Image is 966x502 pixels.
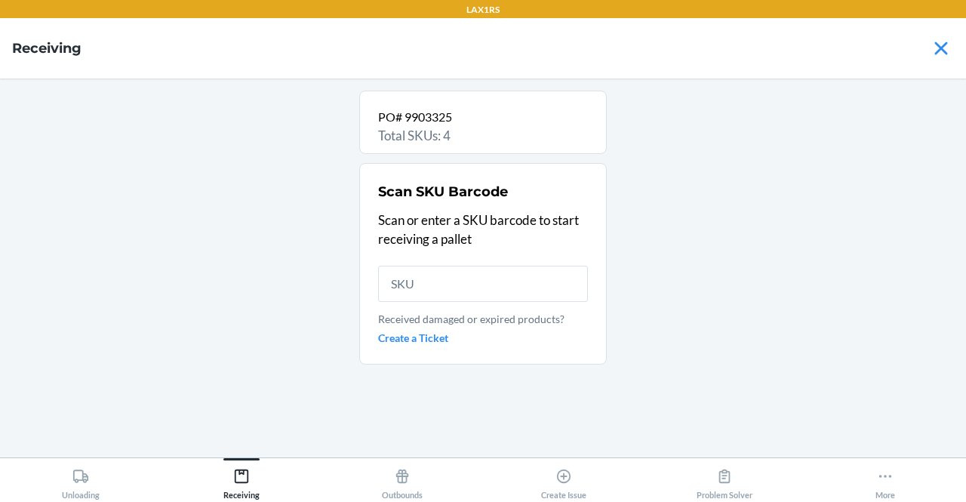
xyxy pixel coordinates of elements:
[378,266,588,302] input: SKU
[378,126,588,146] p: Total SKUs: 4
[382,462,423,500] div: Outbounds
[378,211,588,249] p: Scan or enter a SKU barcode to start receiving a pallet
[644,458,804,500] button: Problem Solver
[378,311,588,327] p: Received damaged or expired products?
[378,330,588,346] a: Create a Ticket
[378,182,508,202] h2: Scan SKU Barcode
[541,462,586,500] div: Create Issue
[322,458,483,500] button: Outbounds
[62,462,100,500] div: Unloading
[875,462,895,500] div: More
[161,458,321,500] button: Receiving
[466,3,500,17] p: LAX1RS
[223,462,260,500] div: Receiving
[378,108,588,126] p: PO# 9903325
[483,458,644,500] button: Create Issue
[697,462,752,500] div: Problem Solver
[805,458,966,500] button: More
[12,38,82,58] h4: Receiving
